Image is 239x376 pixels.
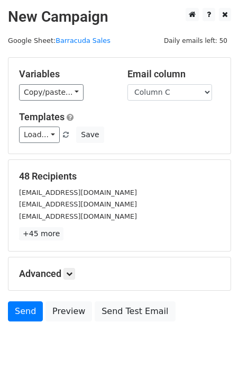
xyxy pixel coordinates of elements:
[127,68,220,80] h5: Email column
[76,127,104,143] button: Save
[160,37,231,44] a: Daily emails left: 50
[19,111,65,122] a: Templates
[160,35,231,47] span: Daily emails left: 50
[19,212,137,220] small: [EMAIL_ADDRESS][DOMAIN_NAME]
[19,268,220,280] h5: Advanced
[19,68,112,80] h5: Variables
[8,8,231,26] h2: New Campaign
[186,325,239,376] iframe: Chat Widget
[19,227,63,240] a: +45 more
[56,37,111,44] a: Barracuda Sales
[8,301,43,321] a: Send
[8,37,111,44] small: Google Sheet:
[95,301,175,321] a: Send Test Email
[19,127,60,143] a: Load...
[45,301,92,321] a: Preview
[19,171,220,182] h5: 48 Recipients
[19,189,137,196] small: [EMAIL_ADDRESS][DOMAIN_NAME]
[19,84,84,101] a: Copy/paste...
[19,200,137,208] small: [EMAIL_ADDRESS][DOMAIN_NAME]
